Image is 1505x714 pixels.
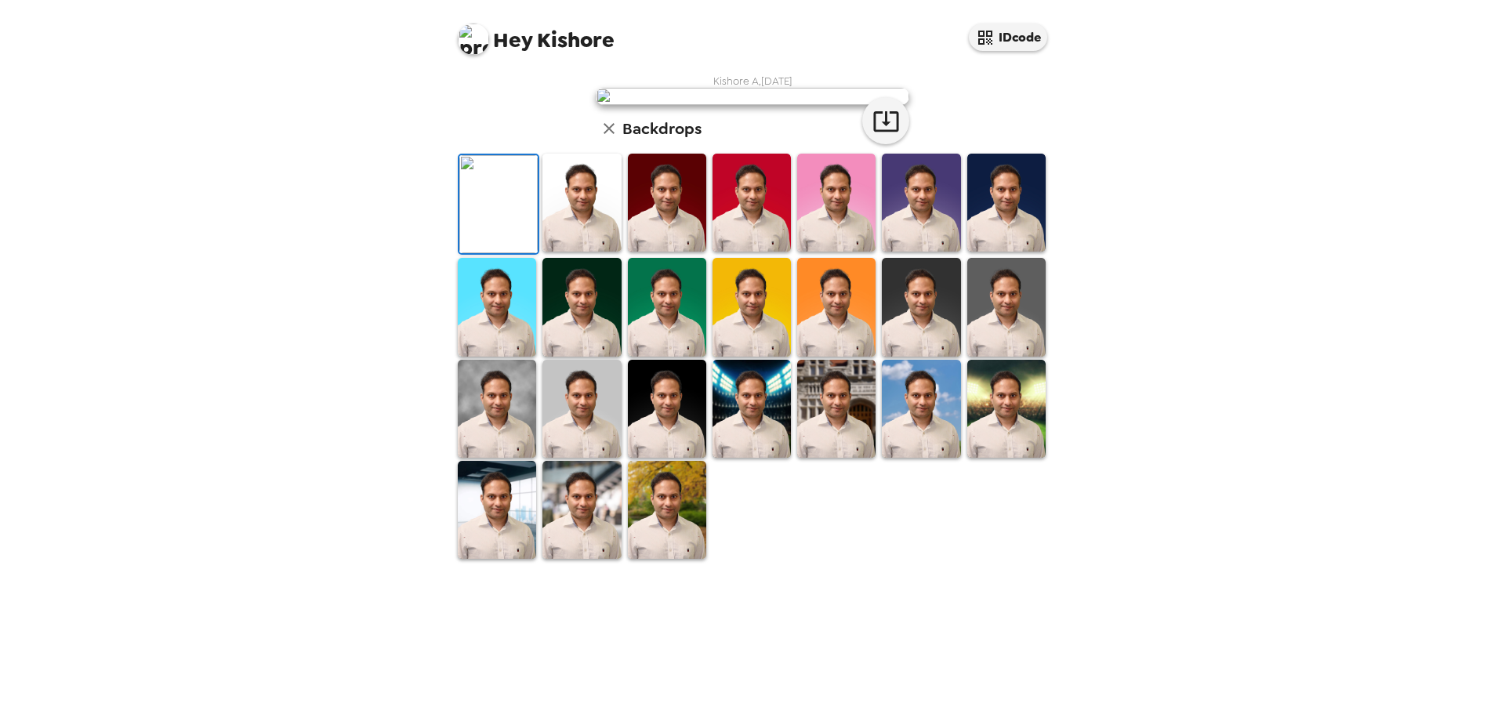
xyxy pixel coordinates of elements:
[458,16,615,51] span: Kishore
[459,155,538,253] img: Original
[493,26,532,54] span: Hey
[969,24,1047,51] button: IDcode
[713,74,792,88] span: Kishore A , [DATE]
[596,88,909,105] img: user
[622,116,702,141] h6: Backdrops
[458,24,489,55] img: profile pic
